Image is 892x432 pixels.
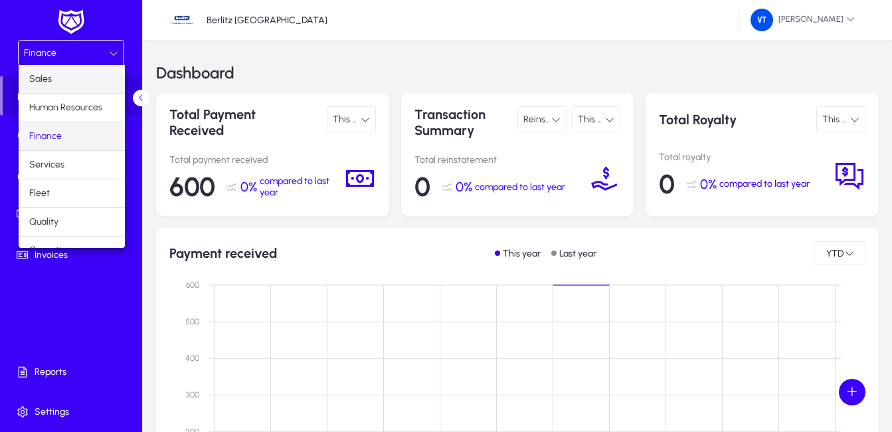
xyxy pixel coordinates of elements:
[29,214,58,230] span: Quality
[29,243,76,259] span: Operations
[29,185,50,201] span: Fleet
[29,100,102,116] span: Human Resources
[29,157,64,173] span: Services
[29,71,52,87] span: Sales
[29,128,62,144] span: Finance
